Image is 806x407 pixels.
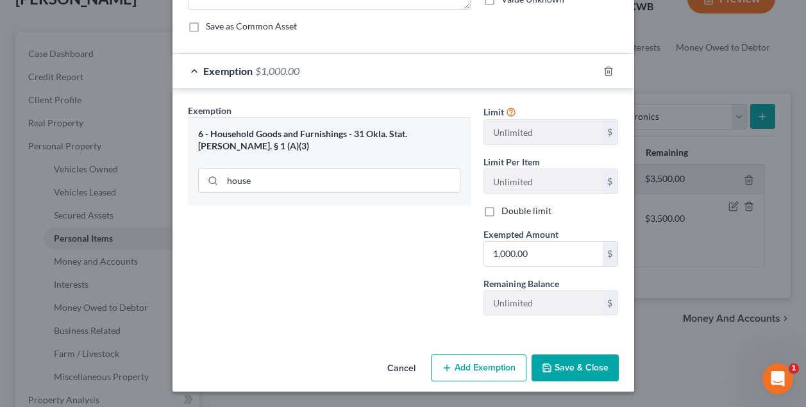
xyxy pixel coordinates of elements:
[222,169,460,193] input: Search exemption rules...
[603,120,618,144] div: $
[789,363,799,374] span: 1
[484,169,603,194] input: --
[484,291,603,315] input: --
[483,155,540,169] label: Limit Per Item
[762,363,793,394] iframe: Intercom live chat
[603,242,618,266] div: $
[483,229,558,240] span: Exempted Amount
[484,242,603,266] input: 0.00
[483,106,504,117] span: Limit
[603,169,618,194] div: $
[203,65,253,77] span: Exemption
[483,277,559,290] label: Remaining Balance
[255,65,299,77] span: $1,000.00
[501,204,551,217] label: Double limit
[198,128,460,152] div: 6 - Household Goods and Furnishings - 31 Okla. Stat. [PERSON_NAME]. § 1 (A)(3)
[603,291,618,315] div: $
[188,105,231,116] span: Exemption
[532,354,619,381] button: Save & Close
[377,356,426,381] button: Cancel
[484,120,603,144] input: --
[431,354,526,381] button: Add Exemption
[206,20,297,33] label: Save as Common Asset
